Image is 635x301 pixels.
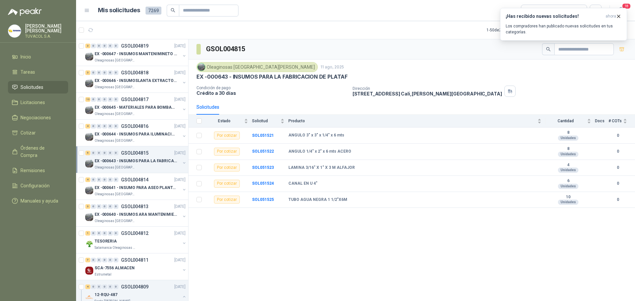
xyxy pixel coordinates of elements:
div: 0 [102,284,107,289]
b: CANAL EN U 4" [288,181,317,186]
span: Licitaciones [21,99,45,106]
span: search [171,8,175,13]
p: GSOL004816 [121,124,148,129]
a: SOL051522 [252,149,274,154]
th: Docs [595,115,609,128]
span: Solicitud [252,119,279,123]
span: 7269 [146,7,161,15]
a: SOL051525 [252,197,274,202]
span: # COTs [609,119,622,123]
h1: Mis solicitudes [98,6,140,15]
p: GSOL004818 [121,70,148,75]
div: 0 [102,204,107,209]
p: Oleaginosas [GEOGRAPHIC_DATA][PERSON_NAME] [95,218,136,224]
img: Company Logo [8,25,21,37]
div: 1 [85,231,90,236]
b: 0 [609,132,627,139]
b: 0 [609,148,627,155]
img: Company Logo [85,213,93,221]
p: EX -000646 - INSUMOSLANTA EXTRACTORA [95,78,177,84]
div: 0 [113,177,118,182]
div: 4 [85,177,90,182]
img: Company Logo [198,63,205,71]
span: Tareas [21,68,35,76]
div: 0 [108,284,113,289]
span: Manuales y ayuda [21,197,58,205]
a: 3 0 0 0 0 0 GSOL004813[DATE] Company LogoEX -000640 - INSUMOS ARA MANTENIMIENTO MECANICOOleaginos... [85,203,187,224]
div: Unidades [558,200,578,205]
div: 0 [91,284,96,289]
div: 0 [97,177,102,182]
span: Cotizar [21,129,36,136]
a: 5 0 0 0 0 0 GSOL004815[DATE] Company LogoEX -000643 - INSUMOS PARA LA FABRICACION DE PLATAFOleagi... [85,149,187,170]
span: Remisiones [21,167,45,174]
div: Por cotizar [214,164,240,171]
a: Solicitudes [8,81,68,94]
p: Oleaginosas [GEOGRAPHIC_DATA][PERSON_NAME] [95,165,136,170]
p: Los compradores han publicado nuevas solicitudes en tus categorías. [506,23,621,35]
p: [DATE] [174,257,186,263]
div: 0 [102,151,107,155]
p: TUVACOL S.A. [25,34,68,38]
span: Negociaciones [21,114,51,121]
b: ANGULO 3" x 3" x 1/4" x 6 mts [288,133,344,138]
div: 0 [108,151,113,155]
div: 0 [113,204,118,209]
a: Remisiones [8,164,68,177]
div: 0 [97,258,102,262]
span: Solicitudes [21,84,43,91]
div: 0 [97,204,102,209]
span: Producto [288,119,536,123]
a: Manuales y ayuda [8,195,68,207]
div: 0 [91,151,96,155]
p: GSOL004819 [121,44,148,48]
div: 3 [85,204,90,209]
b: SOL051524 [252,181,274,186]
div: 0 [97,97,102,102]
span: search [546,47,551,52]
div: 0 [102,44,107,48]
h3: GSOL004815 [206,44,246,54]
p: [DATE] [174,230,186,237]
div: 0 [97,284,102,289]
p: EX -000647 - INSUMOS MANTENIMINETO MECANICO [95,51,177,57]
p: GSOL004809 [121,284,148,289]
div: 4 [85,284,90,289]
p: EX -000644 - INSUMOS PARA ILUMINACIONN ZONA DE CLA [95,131,177,137]
p: Crédito a 30 días [196,90,347,96]
div: 0 [102,231,107,236]
div: 0 [97,44,102,48]
div: 0 [97,151,102,155]
div: 0 [91,204,96,209]
div: Por cotizar [214,196,240,204]
div: Por cotizar [525,7,563,14]
img: Company Logo [85,160,93,168]
a: Tareas [8,66,68,78]
div: 0 [113,258,118,262]
div: 0 [108,204,113,209]
img: Company Logo [85,106,93,114]
img: Company Logo [85,240,93,248]
a: Negociaciones [8,111,68,124]
a: SOL051523 [252,165,274,170]
div: Oleaginosas [GEOGRAPHIC_DATA][PERSON_NAME] [196,62,318,72]
h3: ¡Has recibido nuevas solicitudes! [506,14,603,19]
img: Company Logo [85,53,93,60]
span: Órdenes de Compra [21,144,62,159]
p: Oleaginosas [GEOGRAPHIC_DATA][PERSON_NAME] [95,58,136,63]
div: 0 [108,231,113,236]
button: ¡Has recibido nuevas solicitudes!ahora Los compradores han publicado nuevas solicitudes en tus ca... [500,8,627,41]
p: TESORERIA [95,238,117,245]
p: 11 ago, 2025 [320,64,344,70]
p: EX -000643 - INSUMOS PARA LA FABRICACION DE PLATAF [196,73,348,80]
img: Company Logo [85,79,93,87]
b: 8 [545,130,591,135]
b: 6 [545,178,591,184]
div: 0 [91,124,96,129]
b: ANGULO 1/4" x 2" x 6 mts ACERO [288,149,351,154]
div: 0 [102,97,107,102]
p: [STREET_ADDRESS] Cali , [PERSON_NAME][GEOGRAPHIC_DATA] [353,91,502,96]
b: 0 [609,180,627,187]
